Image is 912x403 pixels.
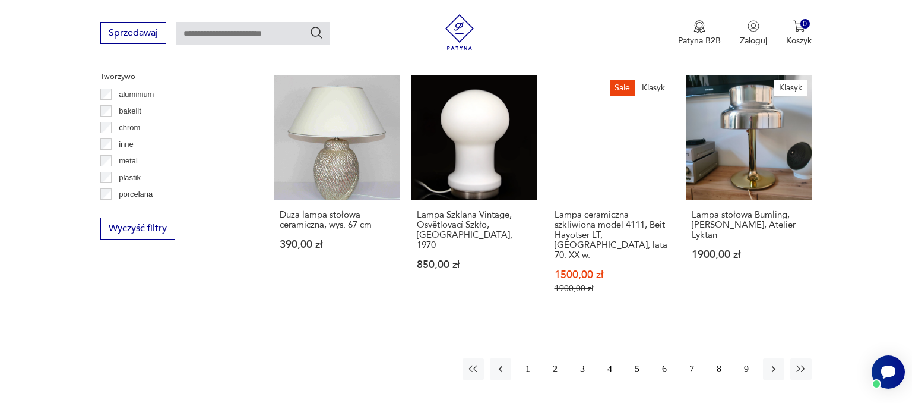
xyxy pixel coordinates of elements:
[740,20,767,46] button: Zaloguj
[100,218,175,240] button: Wyczyść filtry
[572,358,593,380] button: 3
[119,171,141,184] p: plastik
[793,20,805,32] img: Ikona koszyka
[654,358,675,380] button: 6
[692,250,806,260] p: 1900,00 zł
[274,75,400,317] a: Duża lampa stołowa ceramiczna, wys. 67 cmDuża lampa stołowa ceramiczna, wys. 67 cm390,00 zł
[549,75,674,317] a: SaleKlasykLampa ceramiczna szkliwiona model 4111, Beit Hayotser LT, Izrael, lata 70. XX w.Lampa c...
[100,30,166,38] a: Sprzedawaj
[100,70,246,83] p: Tworzywo
[417,260,531,270] p: 850,00 zł
[119,88,154,101] p: aluminium
[442,14,477,50] img: Patyna - sklep z meblami i dekoracjami vintage
[693,20,705,33] img: Ikona medalu
[786,35,812,46] p: Koszyk
[119,121,140,134] p: chrom
[708,358,730,380] button: 8
[555,270,669,280] p: 1500,00 zł
[411,75,537,317] a: Lampa Szklana Vintage, Osvětlovací Szkło, Czechosłowacja, 1970Lampa Szklana Vintage, Osvětlovací ...
[119,204,144,218] p: porcelit
[678,35,721,46] p: Patyna B2B
[872,355,905,389] iframe: Smartsupp widget button
[748,20,759,32] img: Ikonka użytkownika
[119,155,138,168] p: metal
[309,26,324,40] button: Szukaj
[544,358,566,380] button: 2
[686,75,812,317] a: KlasykLampa stołowa Bumling, Andersa Pehrsona, Atelier LyktanLampa stołowa Bumling, [PERSON_NAME]...
[119,188,153,201] p: porcelana
[786,20,812,46] button: 0Koszyk
[119,105,141,118] p: bakelit
[517,358,539,380] button: 1
[800,19,810,29] div: 0
[119,138,134,151] p: inne
[736,358,757,380] button: 9
[280,210,394,230] h3: Duża lampa stołowa ceramiczna, wys. 67 cm
[555,210,669,260] h3: Lampa ceramiczna szkliwiona model 4111, Beit Hayotser LT, [GEOGRAPHIC_DATA], lata 70. XX w.
[740,35,767,46] p: Zaloguj
[280,240,394,250] p: 390,00 zł
[681,358,702,380] button: 7
[417,210,531,250] h3: Lampa Szklana Vintage, Osvětlovací Szkło, [GEOGRAPHIC_DATA], 1970
[100,22,166,44] button: Sprzedawaj
[692,210,806,240] h3: Lampa stołowa Bumling, [PERSON_NAME], Atelier Lyktan
[626,358,648,380] button: 5
[678,20,721,46] button: Patyna B2B
[599,358,620,380] button: 4
[555,284,669,294] p: 1900,00 zł
[678,20,721,46] a: Ikona medaluPatyna B2B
